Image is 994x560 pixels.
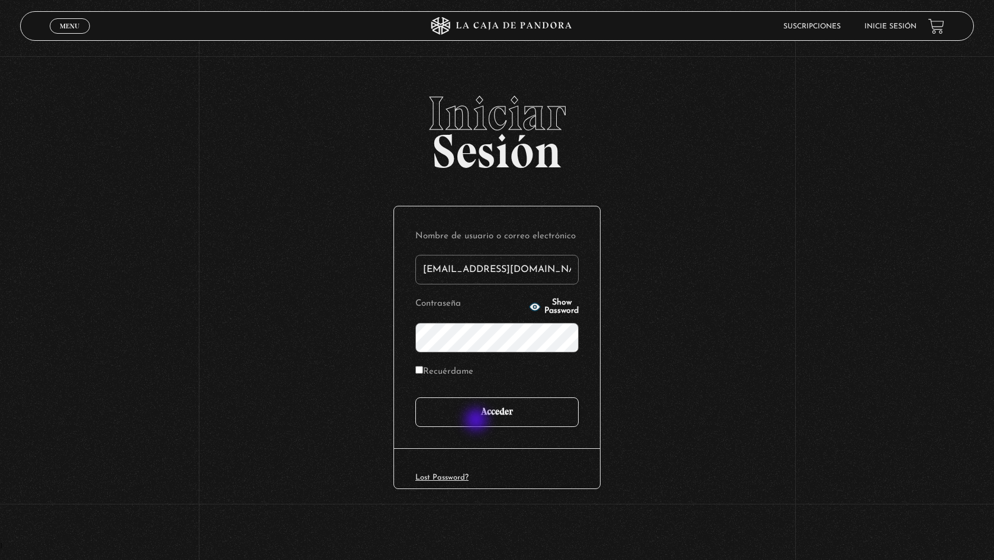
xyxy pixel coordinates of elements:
a: Inicie sesión [864,23,916,30]
button: Show Password [529,299,579,315]
a: View your shopping cart [928,18,944,34]
a: Lost Password? [415,474,469,481]
span: Cerrar [56,33,84,41]
label: Nombre de usuario o correo electrónico [415,228,579,246]
span: Show Password [544,299,579,315]
span: Iniciar [20,90,974,137]
label: Recuérdame [415,363,473,381]
label: Contraseña [415,295,525,313]
span: Menu [60,22,79,30]
a: Suscripciones [783,23,841,30]
h2: Sesión [20,90,974,166]
input: Recuérdame [415,366,423,374]
input: Acceder [415,397,579,427]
